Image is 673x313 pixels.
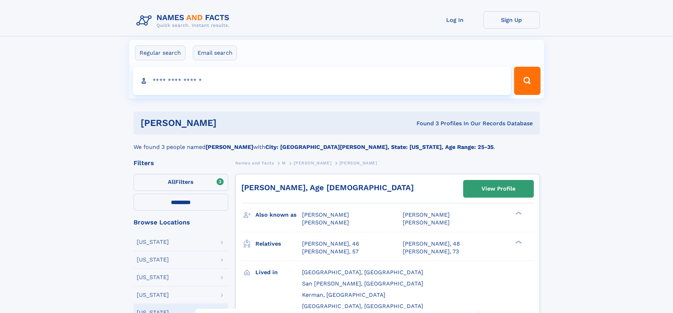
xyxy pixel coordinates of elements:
[302,240,359,248] a: [PERSON_NAME], 46
[137,239,169,245] div: [US_STATE]
[427,11,483,29] a: Log In
[302,291,385,298] span: Kerman, [GEOGRAPHIC_DATA]
[514,240,522,244] div: ❯
[302,269,423,276] span: [GEOGRAPHIC_DATA], [GEOGRAPHIC_DATA]
[282,158,286,167] a: M
[135,46,185,60] label: Regular search
[134,11,235,30] img: Logo Names and Facts
[168,179,175,185] span: All
[134,219,228,225] div: Browse Locations
[137,275,169,280] div: [US_STATE]
[206,144,253,150] b: [PERSON_NAME]
[302,211,349,218] span: [PERSON_NAME]
[134,160,228,166] div: Filters
[193,46,237,60] label: Email search
[134,134,540,151] div: We found 3 people named with .
[235,158,274,167] a: Names and Facts
[302,303,423,309] span: [GEOGRAPHIC_DATA], [GEOGRAPHIC_DATA]
[265,144,494,150] b: City: [GEOGRAPHIC_DATA][PERSON_NAME], State: [US_STATE], Age Range: 25-35
[255,209,302,221] h3: Also known as
[514,211,522,216] div: ❯
[302,219,349,226] span: [PERSON_NAME]
[241,183,414,192] a: [PERSON_NAME], Age [DEMOGRAPHIC_DATA]
[482,181,515,197] div: View Profile
[403,248,459,255] a: [PERSON_NAME], 73
[133,67,511,95] input: search input
[302,248,359,255] a: [PERSON_NAME], 57
[134,174,228,191] label: Filters
[255,238,302,250] h3: Relatives
[317,120,533,127] div: Found 3 Profiles In Our Records Database
[282,161,286,165] span: M
[137,257,169,263] div: [US_STATE]
[302,280,423,287] span: San [PERSON_NAME], [GEOGRAPHIC_DATA]
[403,219,450,226] span: [PERSON_NAME]
[141,119,317,127] h1: [PERSON_NAME]
[294,161,331,165] span: [PERSON_NAME]
[403,240,460,248] a: [PERSON_NAME], 48
[464,180,533,197] a: View Profile
[340,161,377,165] span: [PERSON_NAME]
[403,211,450,218] span: [PERSON_NAME]
[255,266,302,278] h3: Lived in
[137,292,169,298] div: [US_STATE]
[483,11,540,29] a: Sign Up
[294,158,331,167] a: [PERSON_NAME]
[514,67,540,95] button: Search Button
